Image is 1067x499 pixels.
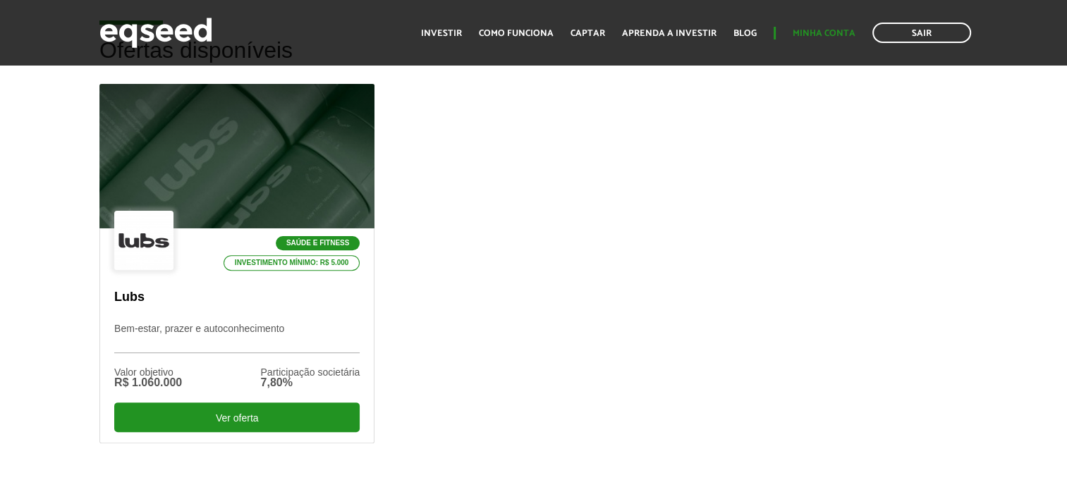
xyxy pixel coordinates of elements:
p: Lubs [114,290,360,305]
div: Valor objetivo [114,367,182,377]
a: Minha conta [793,29,855,38]
p: Bem-estar, prazer e autoconhecimento [114,323,360,353]
div: Participação societária [260,367,360,377]
a: Captar [571,29,605,38]
div: Ver oferta [114,402,360,432]
p: Saúde e Fitness [276,236,360,250]
a: Sair [872,23,971,43]
p: Investimento mínimo: R$ 5.000 [224,255,360,271]
div: 7,80% [260,377,360,388]
img: EqSeed [99,14,212,51]
div: R$ 1.060.000 [114,377,182,388]
a: Aprenda a investir [622,29,717,38]
a: Saúde e Fitness Investimento mínimo: R$ 5.000 Lubs Bem-estar, prazer e autoconhecimento Valor obj... [99,84,374,443]
a: Investir [421,29,462,38]
a: Blog [733,29,757,38]
a: Como funciona [479,29,554,38]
